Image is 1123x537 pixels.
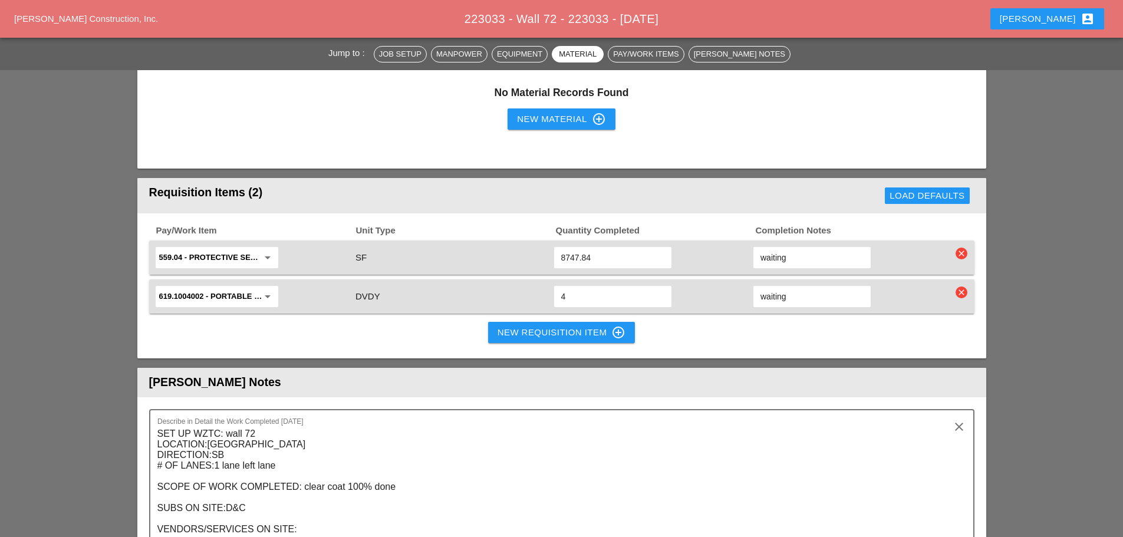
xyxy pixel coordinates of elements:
[431,46,488,62] button: Manpower
[14,14,158,24] a: [PERSON_NAME] Construction, Inc.
[436,48,482,60] div: Manpower
[149,85,974,100] h3: No Material Records Found
[149,184,572,207] div: Requisition Items (2)
[755,224,954,238] span: Completion Notes
[355,224,555,238] span: Unit Type
[956,248,967,259] i: clear
[956,286,967,298] i: clear
[261,289,275,304] i: arrow_drop_down
[592,112,606,126] i: control_point
[890,189,964,203] div: Load Defaults
[159,248,258,267] input: 559.04 - Protective Sealing of Concrete with Coating Type Protective Sealer
[492,46,548,62] button: Equipment
[555,224,755,238] span: Quantity Completed
[885,187,969,204] button: Load Defaults
[137,368,986,397] header: [PERSON_NAME] Notes
[508,108,615,130] button: New Material
[760,287,864,306] input: Completion Notes
[374,46,427,62] button: Job Setup
[488,322,635,343] button: New Requisition Item
[552,46,604,62] button: Material
[1081,12,1095,26] i: account_box
[760,248,864,267] input: Completion Notes
[355,291,380,301] span: DVDY
[557,48,598,60] div: Material
[465,12,658,25] span: 223033 - Wall 72 - 223033 - [DATE]
[611,325,625,340] i: control_point
[952,420,966,434] i: clear
[155,224,355,238] span: Pay/Work Item
[608,46,684,62] button: Pay/Work Items
[355,252,367,262] span: SF
[159,287,258,306] input: 619.1004002 - PORTABLE WORK ZONE CAMERA
[561,287,664,306] input: Quantity Completed
[561,248,664,267] input: Quantity Completed
[379,48,421,60] div: Job Setup
[498,325,626,340] div: New Requisition Item
[689,46,791,62] button: [PERSON_NAME] Notes
[497,48,542,60] div: Equipment
[694,48,785,60] div: [PERSON_NAME] Notes
[613,48,679,60] div: Pay/Work Items
[1000,12,1095,26] div: [PERSON_NAME]
[261,251,275,265] i: arrow_drop_down
[328,48,370,58] span: Jump to :
[517,112,605,126] div: New Material
[990,8,1104,29] button: [PERSON_NAME]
